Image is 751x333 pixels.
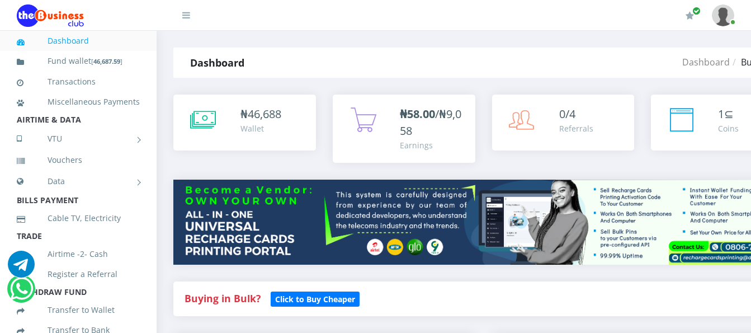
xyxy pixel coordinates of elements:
[17,261,140,287] a: Register a Referral
[17,147,140,173] a: Vouchers
[17,205,140,231] a: Cable TV, Electricity
[712,4,734,26] img: User
[333,95,475,163] a: ₦58.00/₦9,058 Earnings
[718,106,724,121] span: 1
[91,57,122,65] small: [ ]
[185,292,261,305] strong: Buying in Bulk?
[718,106,739,123] div: ⊆
[559,123,593,134] div: Referrals
[275,294,355,304] b: Click to Buy Cheaper
[17,297,140,323] a: Transfer to Wallet
[17,4,84,27] img: Logo
[692,7,701,15] span: Renew/Upgrade Subscription
[190,56,244,69] strong: Dashboard
[400,139,464,151] div: Earnings
[17,125,140,153] a: VTU
[8,259,35,278] a: Chat for support
[240,123,281,134] div: Wallet
[718,123,739,134] div: Coins
[682,56,730,68] a: Dashboard
[93,57,120,65] b: 46,687.59
[400,106,461,138] span: /₦9,058
[17,167,140,195] a: Data
[240,106,281,123] div: ₦
[271,292,360,305] a: Click to Buy Cheaper
[17,28,140,54] a: Dashboard
[559,106,575,121] span: 0/4
[248,106,281,121] span: 46,688
[17,69,140,95] a: Transactions
[686,11,694,20] i: Renew/Upgrade Subscription
[173,95,316,151] a: ₦46,688 Wallet
[17,48,140,74] a: Fund wallet[46,687.59]
[17,89,140,115] a: Miscellaneous Payments
[10,284,33,302] a: Chat for support
[400,106,435,121] b: ₦58.00
[17,241,140,267] a: Airtime -2- Cash
[492,95,635,151] a: 0/4 Referrals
